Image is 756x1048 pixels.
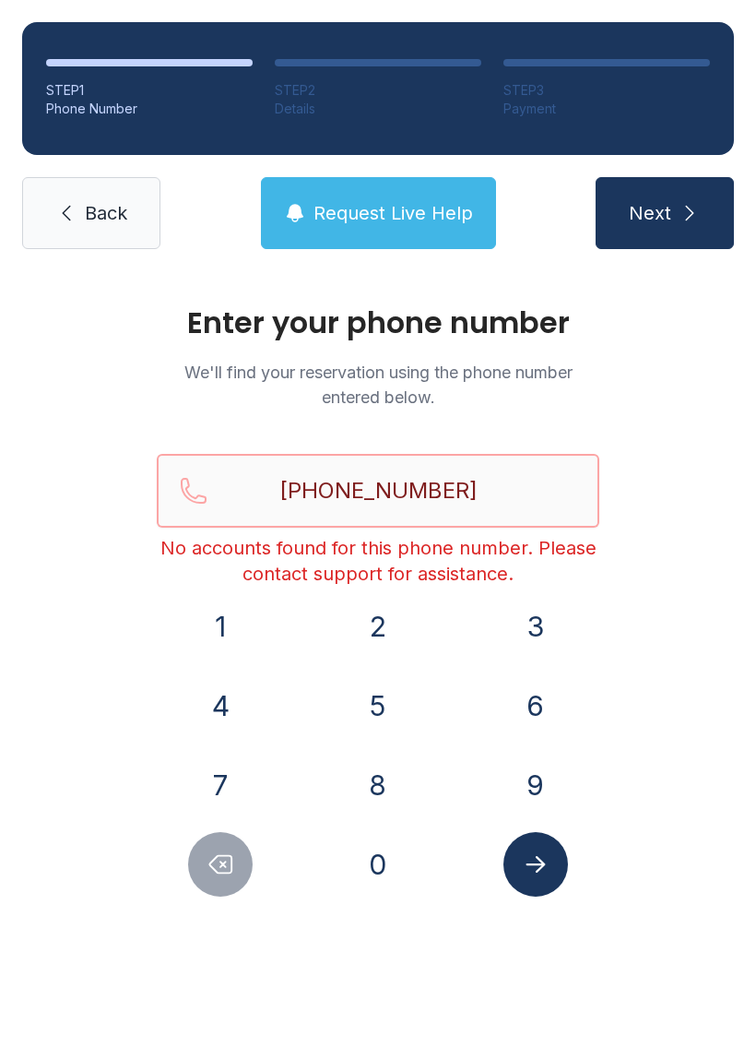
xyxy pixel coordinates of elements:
span: Back [85,200,127,226]
button: 8 [346,753,410,817]
div: Details [275,100,481,118]
button: 0 [346,832,410,897]
input: Reservation phone number [157,454,599,528]
button: Submit lookup form [503,832,568,897]
button: 3 [503,594,568,659]
div: STEP 3 [503,81,710,100]
span: Request Live Help [313,200,473,226]
h1: Enter your phone number [157,308,599,338]
div: STEP 2 [275,81,481,100]
button: Delete number [188,832,253,897]
div: Payment [503,100,710,118]
div: No accounts found for this phone number. Please contact support for assistance. [157,535,599,587]
button: 9 [503,753,568,817]
button: 2 [346,594,410,659]
button: 7 [188,753,253,817]
button: 5 [346,673,410,738]
div: STEP 1 [46,81,253,100]
span: Next [629,200,671,226]
button: 6 [503,673,568,738]
button: 1 [188,594,253,659]
button: 4 [188,673,253,738]
div: Phone Number [46,100,253,118]
p: We'll find your reservation using the phone number entered below. [157,360,599,410]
